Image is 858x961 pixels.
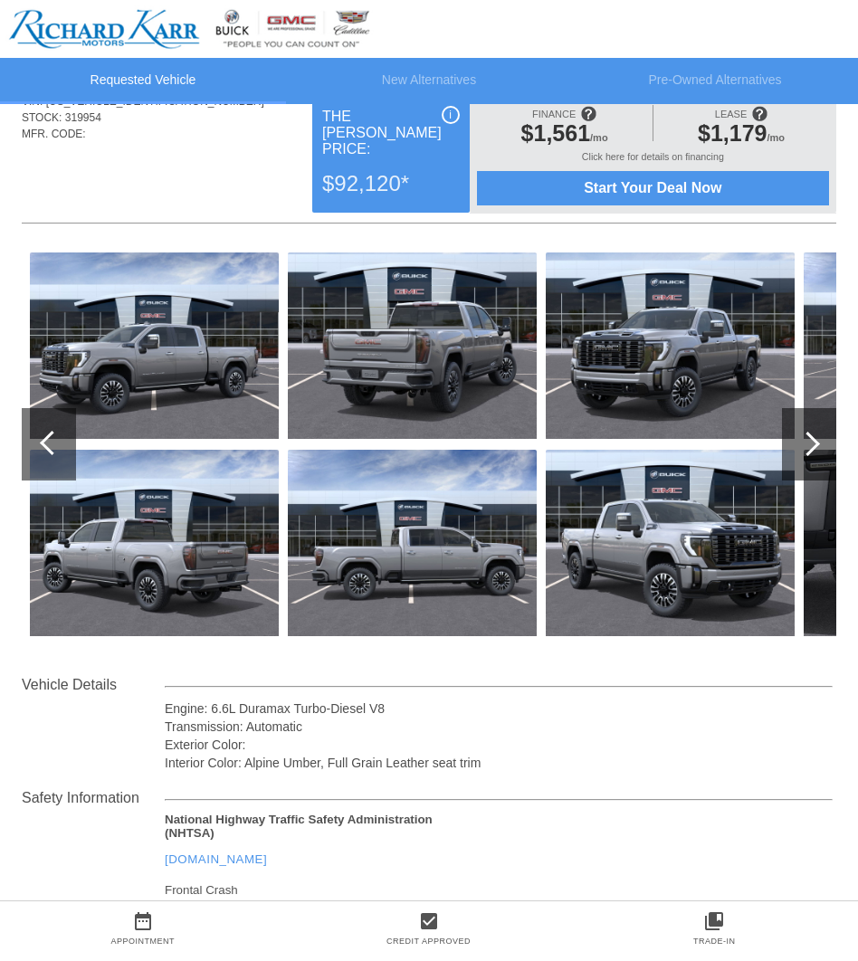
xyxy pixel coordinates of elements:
img: 5593430.jpg [30,450,279,636]
div: /mo [663,120,820,151]
img: 9aa725e.jpg [30,252,279,439]
span: 319954 [65,111,101,124]
div: Safety Information [22,787,165,809]
div: $92,120* [322,160,460,207]
img: 202f4f5.jpg [288,252,537,439]
img: 48f32a9.jpg [288,450,537,636]
img: cdff326.jpg [546,450,795,636]
img: 60a239b.jpg [546,252,795,439]
div: /mo [486,120,643,151]
li: New Alternatives [286,58,572,104]
a: Credit Approved [386,937,471,946]
span: $1,561 [521,120,590,146]
div: Frontal Crash [165,879,480,901]
div: Exterior Color: [165,736,833,754]
a: Appointment [111,937,176,946]
span: STOCK: [22,111,62,124]
a: collections_bookmark [571,910,857,932]
div: Engine: 6.6L Duramax Turbo-Diesel V8 [165,699,833,718]
a: Trade-In [693,937,736,946]
div: Click here for details on financing [477,151,829,171]
a: [DOMAIN_NAME] [165,852,267,866]
li: Pre-Owned Alternatives [572,58,858,104]
span: Start Your Deal Now [494,180,811,196]
strong: National Highway Traffic Safety Administration (NHTSA) [165,813,433,840]
div: Interior Color: Alpine Umber, Full Grain Leather seat trim [165,754,833,772]
span: $1,179 [698,120,767,146]
div: Transmission: Automatic [165,718,833,736]
a: check_box [286,910,572,932]
span: MFR. CODE: [22,128,86,140]
div: Vehicle Details [22,674,165,696]
div: The [PERSON_NAME] Price: [322,106,460,160]
div: Quoted on [DATE] 3:26:47 PM [22,169,836,198]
